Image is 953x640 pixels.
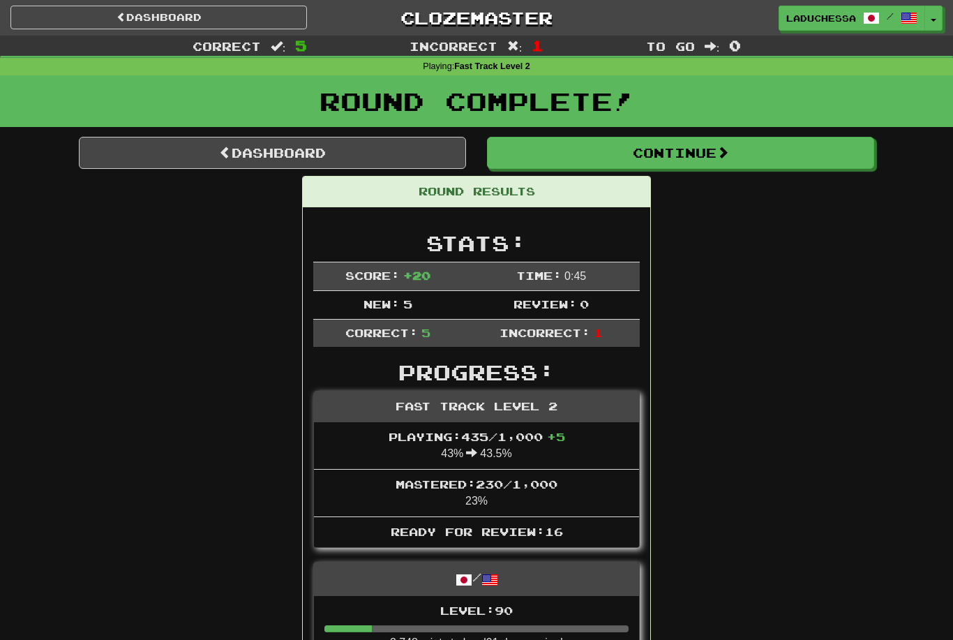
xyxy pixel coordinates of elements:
[10,6,307,29] a: Dashboard
[314,392,639,422] div: Fast Track Level 2
[5,87,948,115] h1: Round Complete!
[313,361,640,384] h2: Progress:
[79,137,466,169] a: Dashboard
[396,477,557,491] span: Mastered: 230 / 1,000
[389,430,565,443] span: Playing: 435 / 1,000
[313,232,640,255] h2: Stats:
[705,40,720,52] span: :
[516,269,562,282] span: Time:
[314,422,639,470] li: 43% 43.5%
[507,40,523,52] span: :
[564,270,586,282] span: 0 : 45
[421,326,430,339] span: 5
[410,39,497,53] span: Incorrect
[440,604,513,617] span: Level: 90
[594,326,603,339] span: 1
[303,177,650,207] div: Round Results
[513,297,577,311] span: Review:
[786,12,856,24] span: laduchessa
[363,297,400,311] span: New:
[500,326,590,339] span: Incorrect:
[779,6,925,31] a: laduchessa /
[403,297,412,311] span: 5
[193,39,261,53] span: Correct
[547,430,565,443] span: + 5
[271,40,286,52] span: :
[532,37,543,54] span: 1
[887,11,894,21] span: /
[328,6,624,30] a: Clozemaster
[391,525,563,538] span: Ready for Review: 16
[345,269,400,282] span: Score:
[646,39,695,53] span: To go
[487,137,874,169] button: Continue
[295,37,307,54] span: 5
[314,469,639,517] li: 23%
[314,563,639,595] div: /
[729,37,741,54] span: 0
[580,297,589,311] span: 0
[403,269,430,282] span: + 20
[345,326,418,339] span: Correct:
[454,61,530,71] strong: Fast Track Level 2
